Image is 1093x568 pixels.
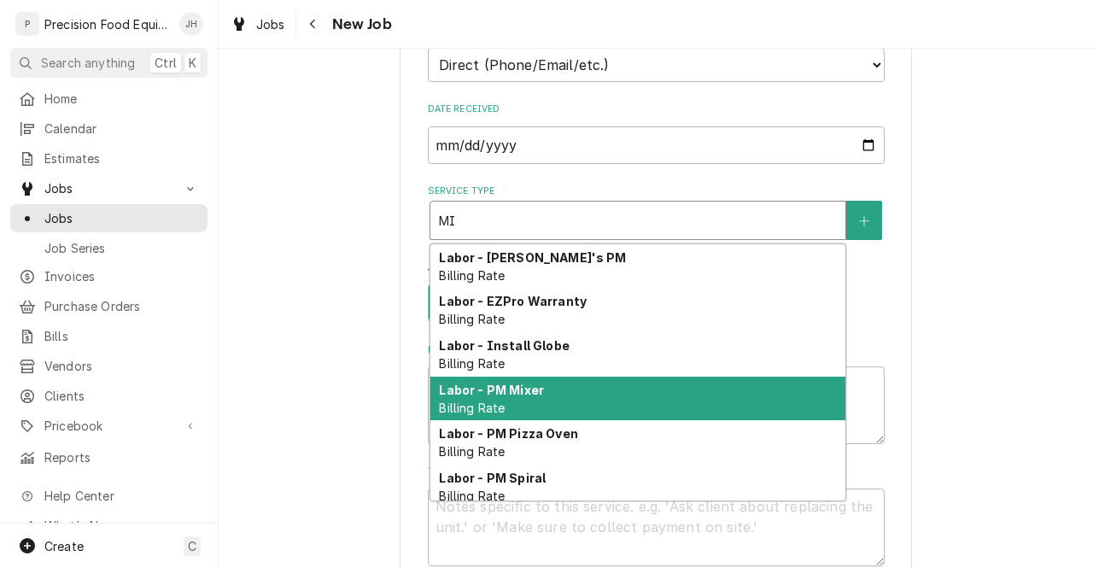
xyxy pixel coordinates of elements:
span: New Job [327,13,392,36]
a: Home [10,85,207,113]
a: Purchase Orders [10,292,207,320]
a: Bills [10,322,207,350]
div: JH [179,12,203,36]
div: Jason Hertel's Avatar [179,12,203,36]
label: Date Received [428,102,885,116]
span: Jobs [44,209,199,227]
span: What's New [44,517,197,535]
div: Technician Instructions [428,465,885,565]
span: Billing Rate [439,444,505,459]
span: Reports [44,448,199,466]
span: Clients [44,387,199,405]
span: Estimates [44,149,199,167]
span: Billing Rate [439,489,505,503]
a: Reports [10,443,207,471]
span: Job Series [44,239,199,257]
span: C [188,537,196,555]
strong: Labor - PM Spiral [439,471,546,485]
div: P [15,12,39,36]
span: Calendar [44,120,199,138]
div: Reason For Call [428,343,885,444]
a: Jobs [224,10,292,38]
a: Invoices [10,262,207,290]
span: Search anything [41,54,135,72]
div: Date Received [428,102,885,163]
label: Job Type [428,261,885,275]
strong: Labor - PM Mixer [439,383,544,397]
span: Jobs [44,179,173,197]
span: Bills [44,327,199,345]
div: Job Source [428,24,885,81]
a: Jobs [10,204,207,232]
span: Help Center [44,487,197,505]
a: Clients [10,382,207,410]
strong: Labor - EZPro Warranty [439,294,587,308]
span: K [189,54,196,72]
div: Service Type [428,184,885,240]
span: Invoices [44,267,199,285]
span: Create [44,539,84,553]
button: Create New Service [846,201,882,240]
div: Job Type [428,261,885,322]
span: Jobs [256,15,285,33]
label: Service Type [428,184,885,198]
span: Pricebook [44,417,173,435]
label: Reason For Call [428,343,885,357]
label: Technician Instructions [428,465,885,478]
a: Estimates [10,144,207,173]
button: Search anythingCtrlK [10,48,207,78]
strong: Labor - PM Pizza Oven [439,426,577,441]
a: Calendar [10,114,207,143]
a: Go to What's New [10,512,207,540]
a: Go to Jobs [10,174,207,202]
a: Go to Pricebook [10,412,207,440]
span: Billing Rate [439,312,505,326]
span: Billing Rate [439,356,505,371]
span: Home [44,90,199,108]
div: Precision Food Equipment LLC [44,15,170,33]
input: yyyy-mm-dd [428,126,885,164]
strong: Labor - [PERSON_NAME]'s PM [439,250,626,265]
svg: Create New Service [859,215,869,227]
a: Go to Help Center [10,482,207,510]
span: Billing Rate [439,268,505,283]
a: Vendors [10,352,207,380]
a: Job Series [10,234,207,262]
span: Billing Rate [439,401,505,415]
span: Ctrl [155,54,177,72]
span: Vendors [44,357,199,375]
span: Purchase Orders [44,297,199,315]
button: Navigate back [300,10,327,38]
strong: Labor - Install Globe [439,338,569,353]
